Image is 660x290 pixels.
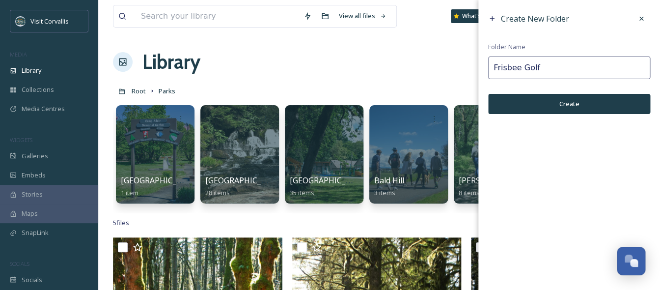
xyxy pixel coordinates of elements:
span: Socials [22,275,42,285]
span: [GEOGRAPHIC_DATA] [205,175,284,186]
a: Parks [159,85,175,97]
button: Open Chat [617,247,645,275]
span: Stories [22,190,43,199]
span: Library [22,66,41,75]
a: Root [132,85,146,97]
span: [PERSON_NAME] [459,175,522,186]
span: SnapLink [22,228,49,237]
span: Galleries [22,151,48,161]
span: 8 items [459,188,480,197]
span: Folder Name [488,42,525,52]
a: What's New [451,9,500,23]
a: [GEOGRAPHIC_DATA]28 items [205,176,284,197]
span: 35 items [290,188,314,197]
span: Media Centres [22,104,65,114]
span: [GEOGRAPHIC_DATA] [290,175,369,186]
span: WIDGETS [10,136,32,144]
img: visit-corvallis-badge-dark-blue-orange%281%29.png [16,16,26,26]
a: [PERSON_NAME]8 items [459,176,522,197]
input: Name [488,57,650,79]
span: Collections [22,85,54,94]
span: MEDIA [10,51,27,58]
a: View all files [334,6,391,26]
span: [GEOGRAPHIC_DATA] [121,175,200,186]
span: Visit Corvallis [30,17,69,26]
span: Create New Folder [501,13,569,24]
span: 1 item [121,188,138,197]
span: Parks [159,87,175,95]
button: Create [488,94,650,114]
span: Root [132,87,146,95]
a: Library [142,47,200,77]
span: Bald Hill [374,175,404,186]
span: 5 file s [113,218,129,228]
a: [GEOGRAPHIC_DATA]35 items [290,176,369,197]
span: 28 items [205,188,230,197]
span: SOCIALS [10,260,29,267]
a: Bald Hill3 items [374,176,404,197]
span: Embeds [22,171,46,180]
span: 3 items [374,188,395,197]
a: [GEOGRAPHIC_DATA]1 item [121,176,200,197]
span: Maps [22,209,38,218]
input: Search your library [136,5,299,27]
